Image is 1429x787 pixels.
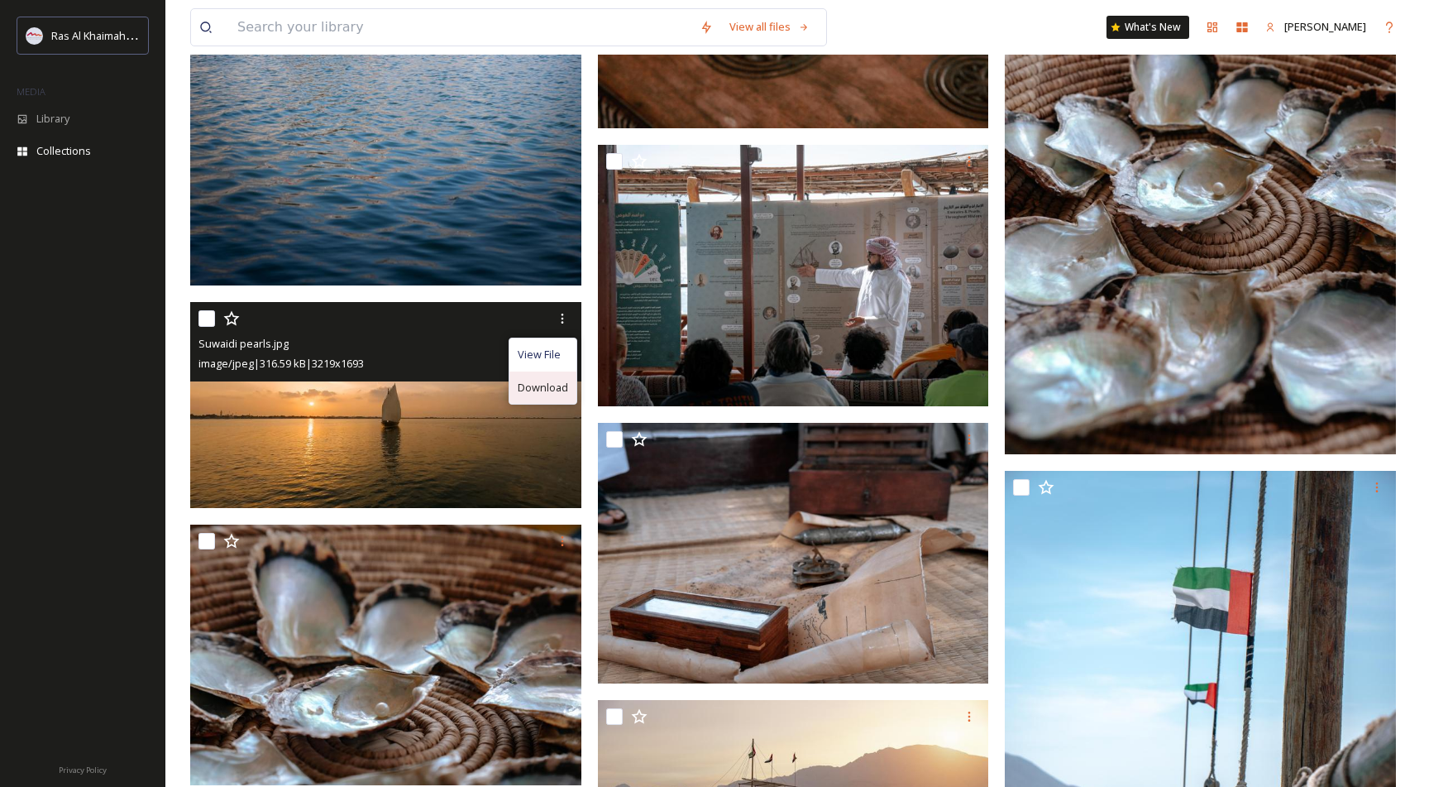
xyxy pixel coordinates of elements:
[598,422,989,684] img: Suwaidi Pearl Farm.jpg
[190,302,581,508] img: Suwaidi pearls.jpg
[26,27,43,44] img: Logo_RAKTDA_RGB-01.png
[51,27,285,43] span: Ras Al Khaimah Tourism Development Authority
[518,347,561,362] span: View File
[721,11,818,43] a: View all files
[1106,16,1189,39] a: What's New
[1284,19,1366,34] span: [PERSON_NAME]
[190,525,581,786] img: Suwaidi Pearl Farm.jpg
[229,9,691,46] input: Search your library
[518,380,568,396] span: Download
[198,356,364,371] span: image/jpeg | 316.59 kB | 3219 x 1693
[198,336,289,351] span: Suwaidi pearls.jpg
[17,85,45,98] span: MEDIA
[36,143,91,159] span: Collections
[598,145,989,406] img: Suwaidi Pearl Farm.jpg
[59,759,107,779] a: Privacy Policy
[1257,11,1374,43] a: [PERSON_NAME]
[59,765,107,775] span: Privacy Policy
[36,111,69,127] span: Library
